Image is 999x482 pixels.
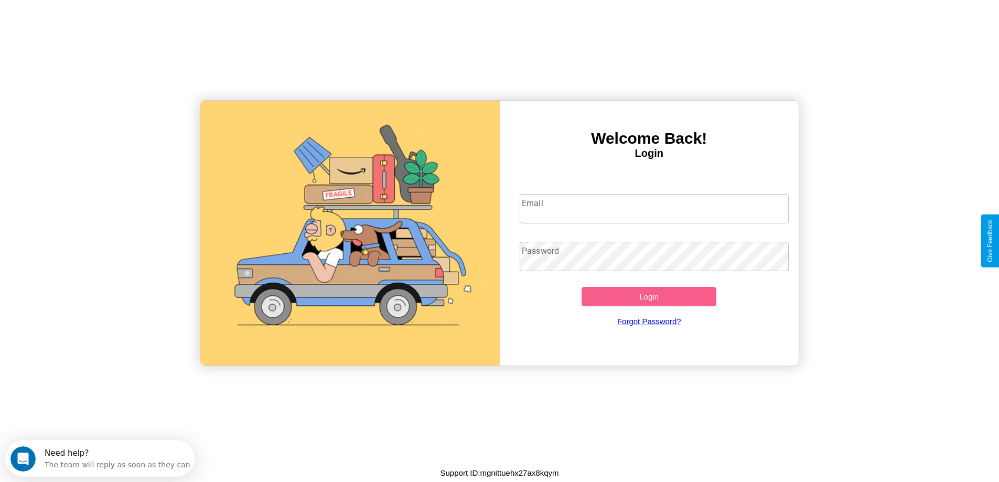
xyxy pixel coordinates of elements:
img: gif [200,101,500,366]
iframe: Intercom live chat [10,446,36,472]
div: Open Intercom Messenger [4,4,195,33]
div: Need help? [39,9,185,17]
h3: Welcome Back! [500,130,799,147]
a: Forgot Password? [514,306,783,336]
div: Give Feedback [986,220,994,262]
h4: Login [500,147,799,159]
iframe: Intercom live chat discovery launcher [5,440,195,477]
div: The team will reply as soon as they can [39,17,185,28]
button: Login [582,287,716,306]
p: Support ID: mgnittuehx27ax8kqym [441,466,559,480]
